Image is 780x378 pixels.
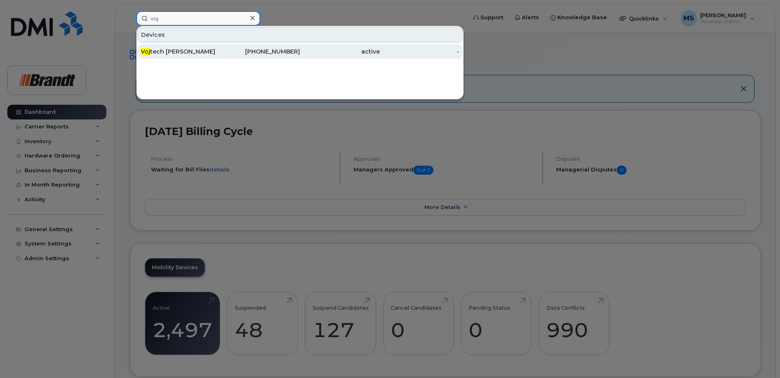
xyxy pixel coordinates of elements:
[138,44,462,59] a: Vojtech [PERSON_NAME][PHONE_NUMBER]active-
[300,47,380,56] div: active
[380,47,460,56] div: -
[141,48,150,55] span: Voj
[141,47,221,56] div: tech [PERSON_NAME]
[221,47,300,56] div: [PHONE_NUMBER]
[138,27,462,43] div: Devices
